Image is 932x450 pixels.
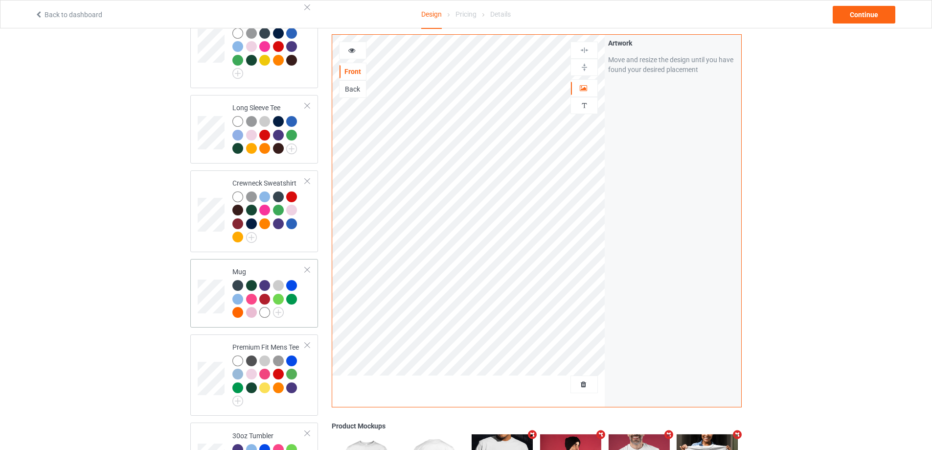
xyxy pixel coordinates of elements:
div: Front [340,67,366,76]
div: Design [421,0,442,29]
i: Remove mockup [526,429,539,440]
i: Remove mockup [594,429,607,440]
img: svg%3E%0A [580,101,589,110]
img: heather_texture.png [273,355,284,366]
div: Premium Fit Mens Tee [190,334,318,416]
div: Premium Fit Mens Tee [232,342,305,403]
img: svg+xml;base64,PD94bWwgdmVyc2lvbj0iMS4wIiBlbmNvZGluZz0iVVRGLTgiPz4KPHN2ZyB3aWR0aD0iMjJweCIgaGVpZ2... [273,307,284,318]
div: Details [490,0,511,28]
div: Back [340,84,366,94]
i: Remove mockup [663,429,675,440]
div: Mug [232,267,305,317]
img: svg+xml;base64,PD94bWwgdmVyc2lvbj0iMS4wIiBlbmNvZGluZz0iVVRGLTgiPz4KPHN2ZyB3aWR0aD0iMjJweCIgaGVpZ2... [246,232,257,243]
img: svg+xml;base64,PD94bWwgdmVyc2lvbj0iMS4wIiBlbmNvZGluZz0iVVRGLTgiPz4KPHN2ZyB3aWR0aD0iMjJweCIgaGVpZ2... [232,396,243,406]
div: Continue [833,6,895,24]
div: Long Sleeve Tee [190,95,318,164]
div: Artwork [608,38,738,48]
div: Pricing [455,0,477,28]
div: Long Sleeve Tee [232,103,305,153]
img: svg+xml;base64,PD94bWwgdmVyc2lvbj0iMS4wIiBlbmNvZGluZz0iVVRGLTgiPz4KPHN2ZyB3aWR0aD0iMjJweCIgaGVpZ2... [232,68,243,79]
div: Crewneck Sweatshirt [232,178,305,242]
div: Product Mockups [332,421,742,431]
a: Back to dashboard [35,11,102,19]
i: Remove mockup [731,429,744,440]
div: Crewneck Sweatshirt [190,170,318,252]
div: Move and resize the design until you have found your desired placement [608,55,738,74]
img: svg%3E%0A [580,63,589,72]
img: svg%3E%0A [580,46,589,55]
div: [DEMOGRAPHIC_DATA] T-Shirt [232,5,305,76]
div: Mug [190,259,318,328]
img: svg+xml;base64,PD94bWwgdmVyc2lvbj0iMS4wIiBlbmNvZGluZz0iVVRGLTgiPz4KPHN2ZyB3aWR0aD0iMjJweCIgaGVpZ2... [286,143,297,154]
